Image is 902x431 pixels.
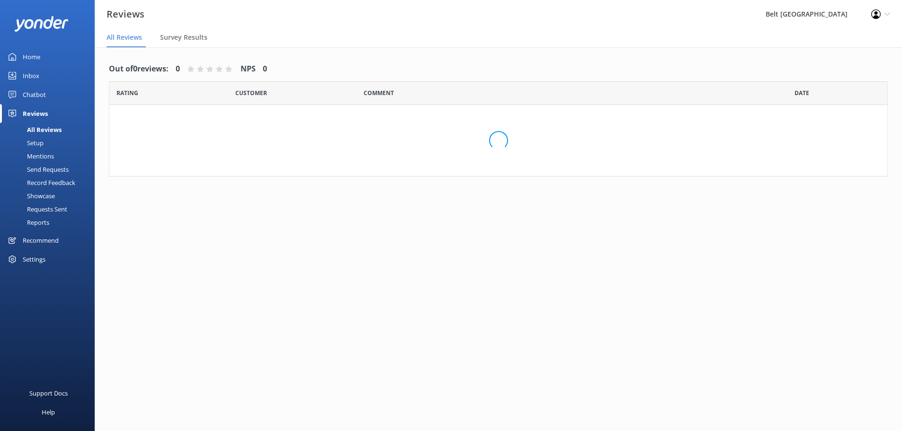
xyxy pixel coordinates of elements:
a: Mentions [6,150,95,163]
div: Support Docs [29,384,68,403]
div: Help [42,403,55,422]
span: Date [795,88,809,97]
span: Survey Results [160,33,207,42]
h4: 0 [263,63,267,75]
div: Inbox [23,66,39,85]
a: Record Feedback [6,176,95,189]
div: Send Requests [6,163,69,176]
div: Reviews [23,104,48,123]
a: Reports [6,216,95,229]
span: Question [364,88,394,97]
h4: NPS [241,63,256,75]
div: Setup [6,136,44,150]
a: All Reviews [6,123,95,136]
div: All Reviews [6,123,62,136]
div: Home [23,47,40,66]
h4: Out of 0 reviews: [109,63,169,75]
span: Date [116,88,138,97]
div: Showcase [6,189,55,202]
img: yonder-white-logo.png [14,16,69,32]
a: Requests Sent [6,202,95,216]
div: Settings [23,250,45,269]
div: Chatbot [23,85,46,104]
h4: 0 [176,63,180,75]
a: Showcase [6,189,95,202]
span: All Reviews [107,33,142,42]
div: Recommend [23,231,59,250]
div: Reports [6,216,49,229]
h3: Reviews [107,7,144,22]
a: Send Requests [6,163,95,176]
div: Requests Sent [6,202,67,216]
span: Date [235,88,267,97]
div: Record Feedback [6,176,75,189]
div: Mentions [6,150,54,163]
a: Setup [6,136,95,150]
